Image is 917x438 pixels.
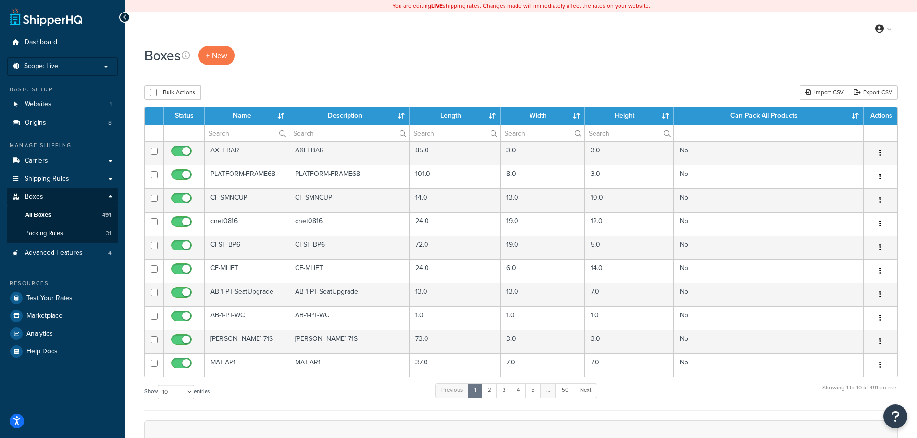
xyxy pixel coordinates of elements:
[7,96,118,113] a: Websites 1
[674,330,864,353] td: No
[501,259,584,283] td: 6.0
[525,383,541,398] a: 5
[496,383,512,398] a: 3
[205,212,289,236] td: cnet0816
[7,307,118,325] a: Marketplace
[585,353,674,377] td: 7.0
[585,188,674,212] td: 10.0
[26,330,53,338] span: Analytics
[501,125,584,141] input: Search
[674,212,864,236] td: No
[25,229,63,238] span: Packing Rules
[205,306,289,330] td: AB-1-PT-WC
[674,259,864,283] td: No
[410,165,501,188] td: 101.0
[585,283,674,306] td: 7.0
[25,38,57,47] span: Dashboard
[25,193,43,201] span: Boxes
[7,343,118,360] a: Help Docs
[289,141,410,165] td: AXLEBAR
[410,330,501,353] td: 73.0
[205,236,289,259] td: CFSF-BP6
[674,165,864,188] td: No
[674,188,864,212] td: No
[25,211,51,219] span: All Boxes
[158,385,194,399] select: Showentries
[501,188,584,212] td: 13.0
[883,404,907,428] button: Open Resource Center
[410,353,501,377] td: 37.0
[501,141,584,165] td: 3.0
[205,330,289,353] td: [PERSON_NAME]-71S
[501,236,584,259] td: 19.0
[585,236,674,259] td: 5.0
[25,119,46,127] span: Origins
[410,306,501,330] td: 1.0
[26,348,58,356] span: Help Docs
[25,157,48,165] span: Carriers
[10,7,82,26] a: ShipperHQ Home
[674,236,864,259] td: No
[468,383,482,398] a: 1
[289,125,410,141] input: Search
[574,383,597,398] a: Next
[7,206,118,224] a: All Boxes 491
[7,114,118,132] li: Origins
[108,249,112,257] span: 4
[106,229,111,238] span: 31
[7,225,118,242] a: Packing Rules 31
[7,279,118,288] div: Resources
[7,34,118,51] a: Dashboard
[410,212,501,236] td: 24.0
[289,107,410,125] th: Description : activate to sort column ascending
[585,125,673,141] input: Search
[501,306,584,330] td: 1.0
[555,383,575,398] a: 50
[822,382,898,403] div: Showing 1 to 10 of 491 entries
[289,212,410,236] td: cnet0816
[7,206,118,224] li: All Boxes
[410,141,501,165] td: 85.0
[410,107,501,125] th: Length : activate to sort column ascending
[585,259,674,283] td: 14.0
[410,283,501,306] td: 13.0
[289,165,410,188] td: PLATFORM-FRAME68
[25,100,52,109] span: Websites
[501,283,584,306] td: 13.0
[289,188,410,212] td: CF-SMNCUP
[24,63,58,71] span: Scope: Live
[7,188,118,206] a: Boxes
[674,353,864,377] td: No
[205,353,289,377] td: MAT-AR1
[585,141,674,165] td: 3.0
[849,85,898,100] a: Export CSV
[674,306,864,330] td: No
[7,289,118,307] a: Test Your Rates
[25,175,69,183] span: Shipping Rules
[289,236,410,259] td: CFSF-BP6
[410,259,501,283] td: 24.0
[864,107,897,125] th: Actions
[674,283,864,306] td: No
[674,141,864,165] td: No
[102,211,111,219] span: 491
[800,85,849,100] div: Import CSV
[7,188,118,243] li: Boxes
[431,1,443,10] b: LIVE
[7,225,118,242] li: Packing Rules
[540,383,556,398] a: …
[205,107,289,125] th: Name : activate to sort column ascending
[435,383,469,398] a: Previous
[164,107,205,125] th: Status
[585,165,674,188] td: 3.0
[7,244,118,262] a: Advanced Features 4
[7,152,118,170] a: Carriers
[205,165,289,188] td: PLATFORM-FRAME68
[674,107,864,125] th: Can Pack All Products : activate to sort column ascending
[289,353,410,377] td: MAT-AR1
